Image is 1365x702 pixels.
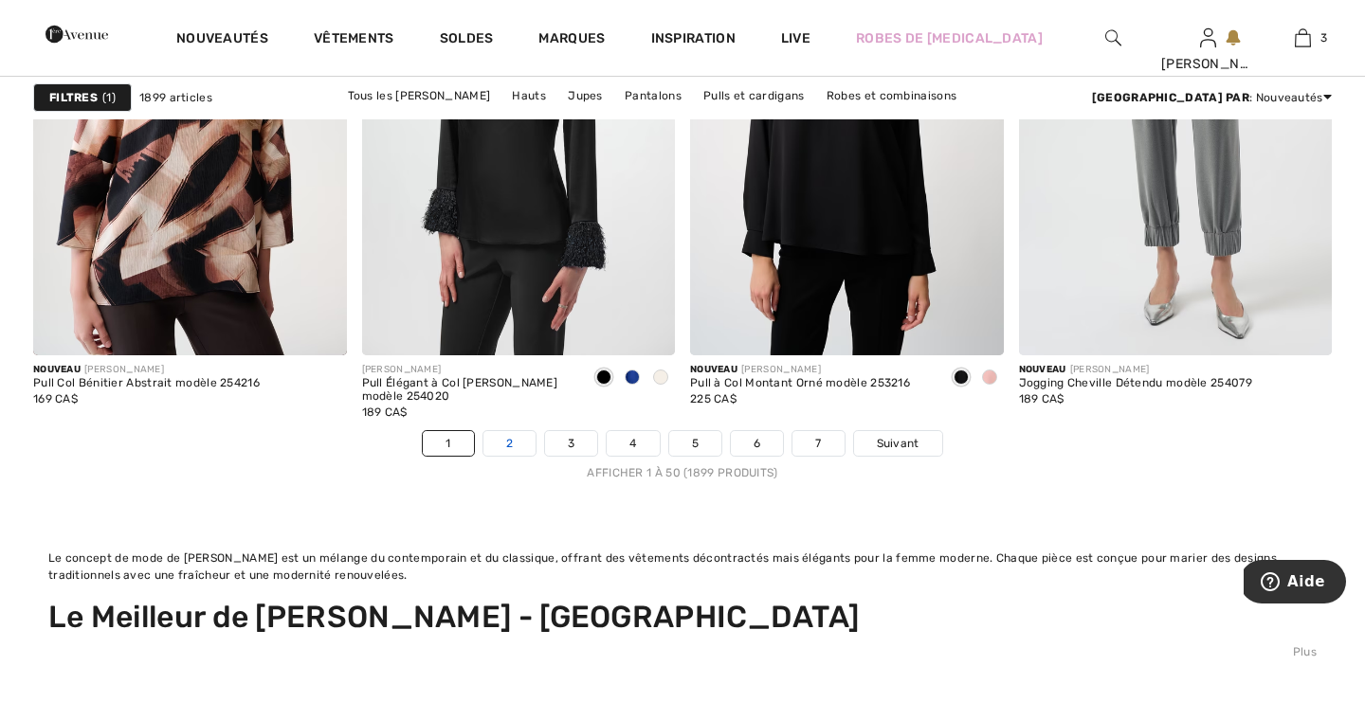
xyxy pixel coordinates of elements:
[690,363,910,377] div: [PERSON_NAME]
[618,363,646,394] div: Royal Sapphire 163
[48,643,1317,660] div: Plus
[362,377,575,404] div: Pull Élégant à Col [PERSON_NAME] modèle 254020
[45,15,108,53] img: 1ère Avenue
[48,599,1317,635] h2: Le Meilleur de [PERSON_NAME] - [GEOGRAPHIC_DATA]
[854,431,942,456] a: Suivant
[1256,27,1349,49] a: 3
[947,363,975,394] div: Black
[33,464,1332,481] div: Afficher 1 à 50 (1899 produits)
[362,363,575,377] div: [PERSON_NAME]
[1092,91,1249,104] strong: [GEOGRAPHIC_DATA] par
[519,108,635,133] a: Vestes et blazers
[33,377,260,390] div: Pull Col Bénitier Abstrait modèle 254216
[856,28,1043,48] a: Robes de [MEDICAL_DATA]
[33,364,81,375] span: Nouveau
[669,431,721,456] a: 5
[792,431,844,456] a: 7
[338,83,500,108] a: Tous les [PERSON_NAME]
[607,431,659,456] a: 4
[781,28,810,48] a: Live
[1105,27,1121,49] img: recherche
[1019,377,1252,390] div: Jogging Cheville Détendu modèle 254079
[817,83,966,108] a: Robes et combinaisons
[33,363,260,377] div: [PERSON_NAME]
[545,431,597,456] a: 3
[33,392,78,405] span: 169 CA$
[1200,27,1216,49] img: Mes infos
[48,549,1317,584] p: Le concept de mode de [PERSON_NAME] est un mélange du contemporain et du classique, offrant des v...
[877,435,919,452] span: Suivant
[690,364,737,375] span: Nouveau
[1320,29,1327,46] span: 3
[49,89,98,106] strong: Filtres
[1019,363,1252,377] div: [PERSON_NAME]
[651,30,736,50] span: Inspiration
[690,392,737,405] span: 225 CA$
[1295,27,1311,49] img: Mon panier
[1244,560,1346,607] iframe: Ouvre un widget dans lequel vous pouvez trouver plus d’informations
[1019,392,1065,405] span: 189 CA$
[33,430,1332,481] nav: Page navigation
[362,405,408,419] span: 189 CA$
[1161,54,1254,74] div: [PERSON_NAME]
[731,431,783,456] a: 6
[139,89,212,106] span: 1899 articles
[1019,364,1066,375] span: Nouveau
[483,431,536,456] a: 2
[639,108,784,133] a: Vêtements d'extérieur
[423,431,473,456] a: 1
[694,83,813,108] a: Pulls et cardigans
[615,83,691,108] a: Pantalons
[646,363,675,394] div: Winter White
[558,83,612,108] a: Jupes
[538,30,605,50] a: Marques
[590,363,618,394] div: Black
[1092,89,1332,106] div: : Nouveautés
[975,363,1004,394] div: Antique rose
[314,30,394,50] a: Vêtements
[502,83,555,108] a: Hauts
[440,30,494,50] a: Soldes
[690,377,910,390] div: Pull à Col Montant Orné modèle 253216
[102,89,116,106] span: 1
[1200,28,1216,46] a: Se connecter
[176,30,268,50] a: Nouveautés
